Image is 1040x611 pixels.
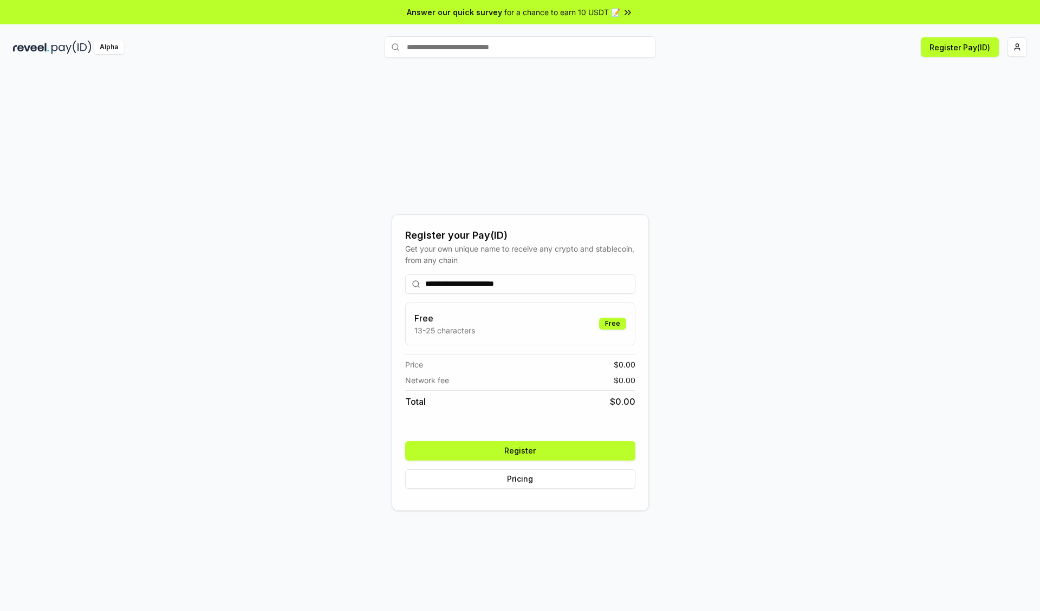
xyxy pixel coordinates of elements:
[407,6,502,18] span: Answer our quick survey
[599,318,626,330] div: Free
[51,41,92,54] img: pay_id
[614,359,635,370] span: $ 0.00
[921,37,999,57] button: Register Pay(ID)
[614,375,635,386] span: $ 0.00
[94,41,124,54] div: Alpha
[610,395,635,408] span: $ 0.00
[405,441,635,461] button: Register
[13,41,49,54] img: reveel_dark
[405,469,635,489] button: Pricing
[504,6,620,18] span: for a chance to earn 10 USDT 📝
[405,228,635,243] div: Register your Pay(ID)
[405,359,423,370] span: Price
[414,312,475,325] h3: Free
[414,325,475,336] p: 13-25 characters
[405,243,635,266] div: Get your own unique name to receive any crypto and stablecoin, from any chain
[405,395,426,408] span: Total
[405,375,449,386] span: Network fee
